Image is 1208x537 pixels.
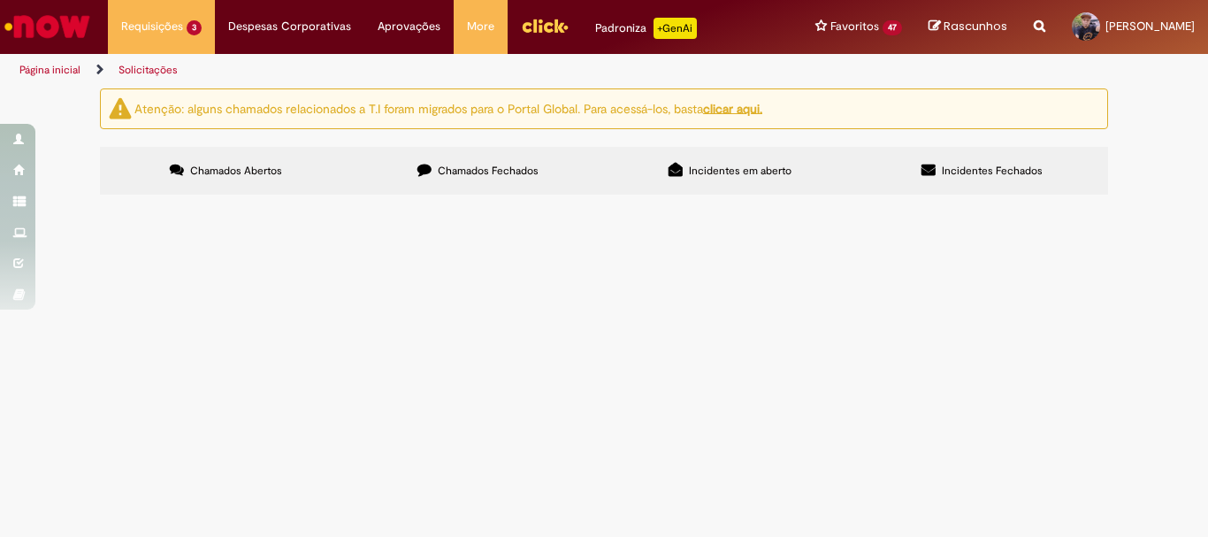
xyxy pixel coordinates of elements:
[467,18,494,35] span: More
[228,18,351,35] span: Despesas Corporativas
[942,164,1043,178] span: Incidentes Fechados
[190,164,282,178] span: Chamados Abertos
[378,18,440,35] span: Aprovações
[187,20,202,35] span: 3
[521,12,569,39] img: click_logo_yellow_360x200.png
[19,63,80,77] a: Página inicial
[929,19,1007,35] a: Rascunhos
[689,164,791,178] span: Incidentes em aberto
[134,100,762,116] ng-bind-html: Atenção: alguns chamados relacionados a T.I foram migrados para o Portal Global. Para acessá-los,...
[13,54,792,87] ul: Trilhas de página
[883,20,902,35] span: 47
[1105,19,1195,34] span: [PERSON_NAME]
[595,18,697,39] div: Padroniza
[944,18,1007,35] span: Rascunhos
[2,9,93,44] img: ServiceNow
[119,63,178,77] a: Solicitações
[703,100,762,116] a: clicar aqui.
[121,18,183,35] span: Requisições
[654,18,697,39] p: +GenAi
[438,164,539,178] span: Chamados Fechados
[830,18,879,35] span: Favoritos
